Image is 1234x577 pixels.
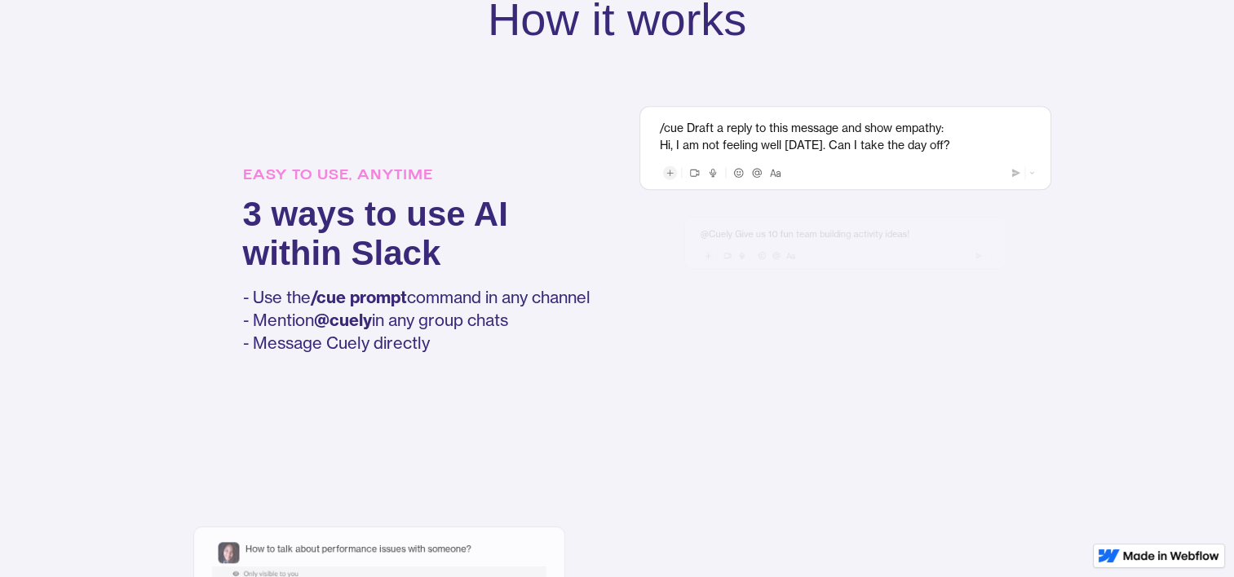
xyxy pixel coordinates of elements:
[660,120,1031,154] div: /cue Draft a reply to this message and show empathy: Hi, I am not feeling well [DATE]. Can I take...
[1123,551,1219,561] img: Made in Webflow
[311,287,407,307] strong: /cue prompt
[243,164,590,187] h5: EASY TO USE, ANYTIME
[243,195,590,273] h3: 3 ways to use AI within Slack
[700,227,990,240] div: @Cuely Give us 10 fun team building activity ideas!
[245,542,471,556] div: How to talk about performance issues with someone?
[243,286,590,355] p: - Use the command in any channel - Mention in any group chats - Message Cuely directly
[314,310,372,330] strong: @cuely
